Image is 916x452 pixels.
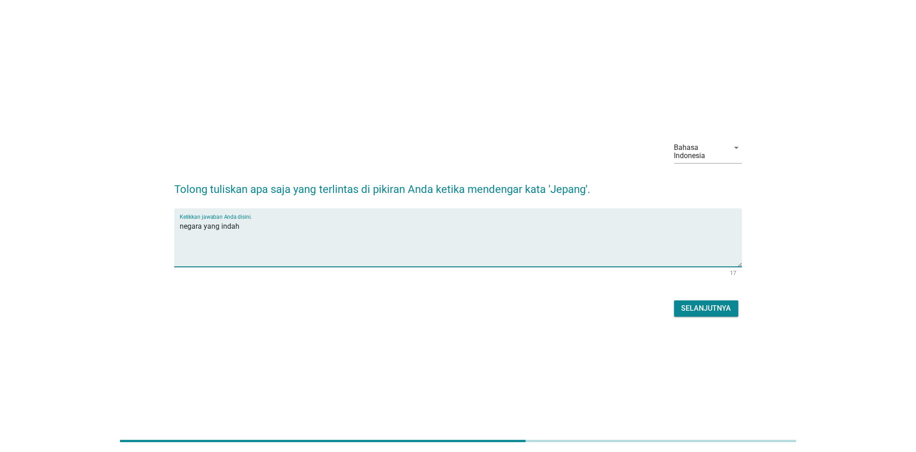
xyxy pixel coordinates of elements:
[731,142,742,153] i: arrow_drop_down
[674,300,738,317] button: Selanjutnya
[174,172,741,197] h2: Tolong tuliskan apa saja yang terlintas di pikiran Anda ketika mendengar kata 'Jepang'.
[681,303,731,314] div: Selanjutnya
[730,270,736,276] div: 17
[180,219,741,267] textarea: Ketikkan jawaban Anda disini.
[674,144,724,160] div: Bahasa Indonesia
